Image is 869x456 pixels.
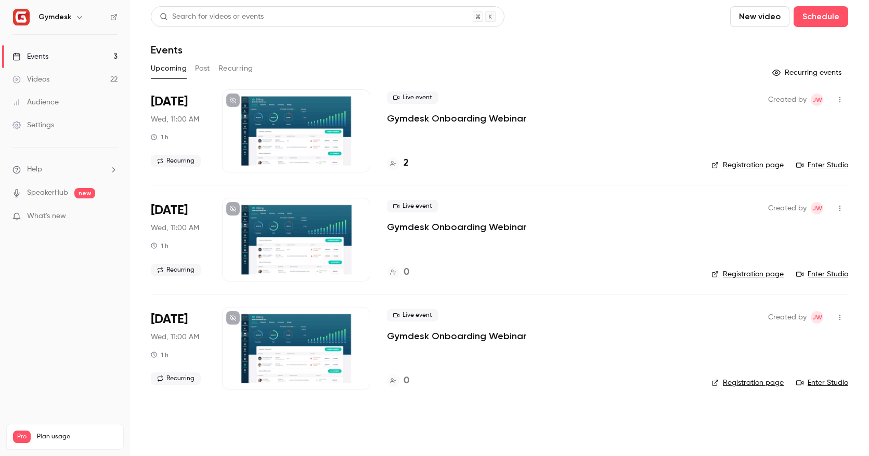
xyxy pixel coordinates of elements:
div: Audience [12,97,59,108]
div: Settings [12,120,54,130]
li: help-dropdown-opener [12,164,118,175]
span: Wed, 11:00 AM [151,223,199,233]
a: 0 [387,265,409,279]
a: Gymdesk Onboarding Webinar [387,221,526,233]
div: 1 h [151,351,168,359]
span: Created by [768,311,807,324]
span: Jay Wilson [811,93,823,106]
h4: 0 [404,374,409,388]
a: Enter Studio [796,378,848,388]
h4: 2 [404,156,409,170]
span: new [74,188,95,198]
span: Jay Wilson [811,311,823,324]
h1: Events [151,44,183,56]
button: New video [730,6,789,27]
span: Plan usage [37,433,117,441]
span: Recurring [151,372,201,385]
a: Gymdesk Onboarding Webinar [387,330,526,342]
a: SpeakerHub [27,187,68,198]
button: Past [195,60,210,77]
span: Jay Wilson [811,202,823,214]
span: Created by [768,202,807,214]
span: JW [812,93,822,106]
span: Recurring [151,264,201,276]
div: 1 h [151,133,168,141]
span: Live event [387,200,438,212]
span: [DATE] [151,202,188,219]
span: Pro [13,431,31,443]
iframe: Noticeable Trigger [105,212,118,221]
div: Aug 27 Wed, 1:00 PM (America/New York) [151,198,205,281]
span: Live event [387,309,438,321]
div: 1 h [151,242,168,250]
span: Wed, 11:00 AM [151,114,199,125]
button: Recurring events [768,64,848,81]
a: Registration page [711,160,784,170]
button: Recurring [218,60,253,77]
span: Help [27,164,42,175]
div: Events [12,51,48,62]
span: Wed, 11:00 AM [151,332,199,342]
h4: 0 [404,265,409,279]
a: 2 [387,156,409,170]
div: Aug 20 Wed, 1:00 PM (America/New York) [151,89,205,172]
a: Enter Studio [796,160,848,170]
span: [DATE] [151,311,188,328]
h6: Gymdesk [38,12,71,22]
div: Search for videos or events [160,11,264,22]
span: JW [812,202,822,214]
div: Videos [12,74,49,85]
span: What's new [27,211,66,222]
a: 0 [387,374,409,388]
a: Gymdesk Onboarding Webinar [387,112,526,125]
div: Sep 3 Wed, 1:00 PM (America/New York) [151,307,205,390]
button: Upcoming [151,60,187,77]
a: Registration page [711,269,784,279]
span: JW [812,311,822,324]
a: Registration page [711,378,784,388]
span: Created by [768,93,807,106]
span: Recurring [151,155,201,167]
span: Live event [387,91,438,104]
span: [DATE] [151,93,188,110]
img: Gymdesk [13,9,30,25]
a: Enter Studio [796,269,848,279]
button: Schedule [794,6,848,27]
